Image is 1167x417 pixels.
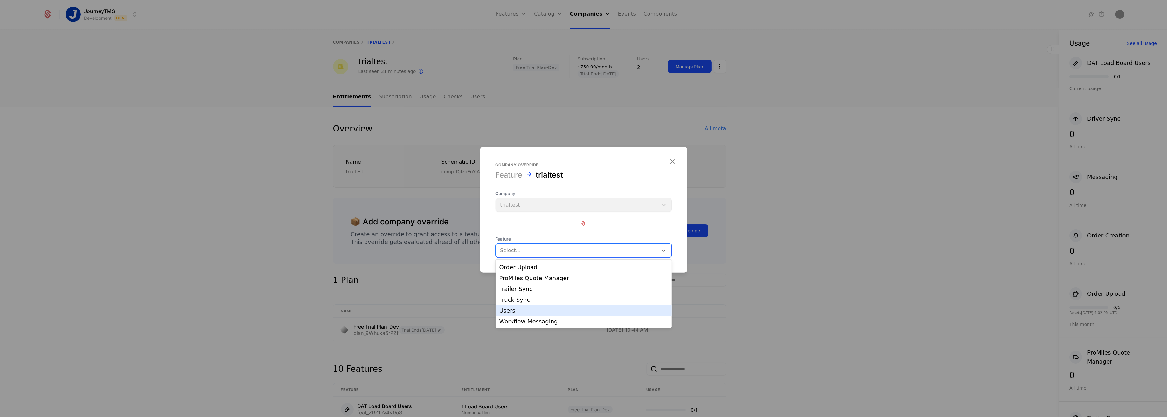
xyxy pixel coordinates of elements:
div: Workflow Messaging [499,319,668,324]
div: Feature [496,170,523,180]
div: Order Upload [499,265,668,270]
div: Users [499,308,668,314]
div: trialtest [536,170,563,180]
div: Company override [496,162,672,167]
div: Trailer Sync [499,286,668,292]
span: Company [496,190,672,197]
div: Truck Sync [499,297,668,303]
span: Feature [496,236,672,242]
div: ProMiles Quote Manager [499,275,668,281]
